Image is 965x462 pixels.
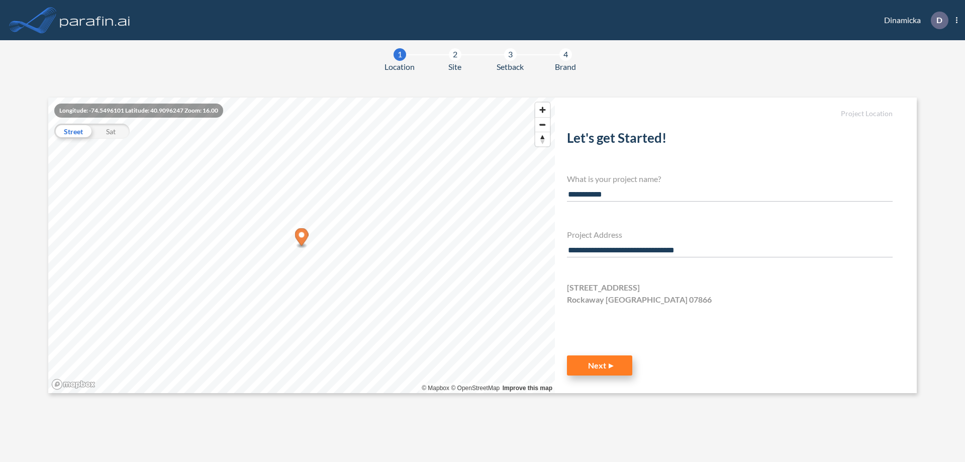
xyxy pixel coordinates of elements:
[535,103,550,117] button: Zoom in
[449,48,461,61] div: 2
[869,12,957,29] div: Dinamicka
[497,61,524,73] span: Setback
[567,174,893,183] h4: What is your project name?
[567,130,893,150] h2: Let's get Started!
[936,16,942,25] p: D
[54,104,223,118] div: Longitude: -74.5496101 Latitude: 40.9096247 Zoom: 16.00
[567,355,632,376] button: Next
[92,124,130,139] div: Sat
[295,228,309,249] div: Map marker
[567,294,712,306] span: Rockaway [GEOGRAPHIC_DATA] 07866
[422,385,449,392] a: Mapbox
[559,48,572,61] div: 4
[567,110,893,118] h5: Project Location
[504,48,517,61] div: 3
[451,385,500,392] a: OpenStreetMap
[555,61,576,73] span: Brand
[384,61,415,73] span: Location
[394,48,406,61] div: 1
[535,118,550,132] span: Zoom out
[58,10,132,30] img: logo
[51,379,95,390] a: Mapbox homepage
[567,282,640,294] span: [STREET_ADDRESS]
[448,61,461,73] span: Site
[567,230,893,239] h4: Project Address
[48,98,555,393] canvas: Map
[503,385,552,392] a: Improve this map
[54,124,92,139] div: Street
[535,117,550,132] button: Zoom out
[535,132,550,146] button: Reset bearing to north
